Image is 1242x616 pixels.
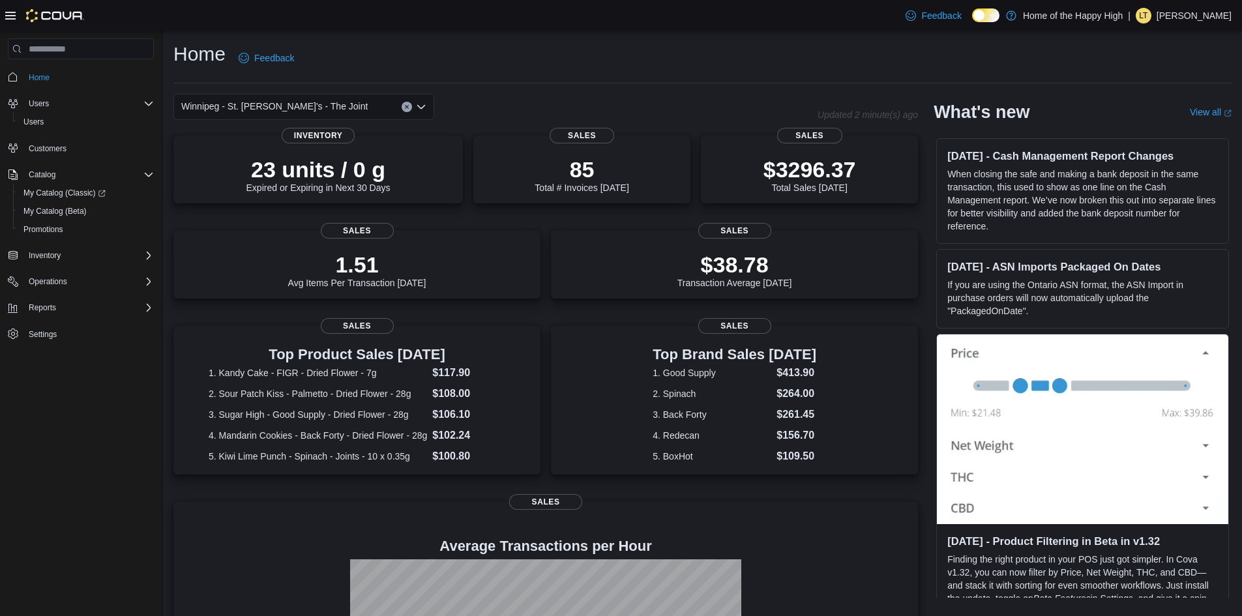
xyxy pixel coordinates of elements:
[776,407,816,422] dd: $261.45
[23,248,66,263] button: Inventory
[1157,8,1232,23] p: [PERSON_NAME]
[3,67,159,86] button: Home
[1224,110,1232,117] svg: External link
[209,408,427,421] dt: 3. Sugar High - Good Supply - Dried Flower - 28g
[763,156,856,183] p: $3296.37
[818,110,918,120] p: Updated 2 minute(s) ago
[23,248,154,263] span: Inventory
[432,365,505,381] dd: $117.90
[947,535,1218,548] h3: [DATE] - Product Filtering in Beta in v1.32
[3,139,159,158] button: Customers
[23,188,106,198] span: My Catalog (Classic)
[18,114,49,130] a: Users
[947,149,1218,162] h3: [DATE] - Cash Management Report Changes
[677,252,792,278] p: $38.78
[653,450,771,463] dt: 5. BoxHot
[1023,8,1123,23] p: Home of the Happy High
[23,274,154,289] span: Operations
[23,224,63,235] span: Promotions
[13,113,159,131] button: Users
[209,450,427,463] dt: 5. Kiwi Lime Punch - Spinach - Joints - 10 x 0.35g
[653,408,771,421] dt: 3. Back Forty
[653,429,771,442] dt: 4. Redecan
[763,156,856,193] div: Total Sales [DATE]
[209,347,505,362] h3: Top Product Sales [DATE]
[23,96,154,111] span: Users
[23,70,55,85] a: Home
[209,429,427,442] dt: 4. Mandarin Cookies - Back Forty - Dried Flower - 28g
[321,318,394,334] span: Sales
[947,260,1218,273] h3: [DATE] - ASN Imports Packaged On Dates
[653,387,771,400] dt: 2. Spinach
[432,448,505,464] dd: $100.80
[18,114,154,130] span: Users
[402,102,412,112] button: Clear input
[288,252,426,278] p: 1.51
[653,347,816,362] h3: Top Brand Sales [DATE]
[29,72,50,83] span: Home
[550,128,615,143] span: Sales
[432,407,505,422] dd: $106.10
[776,365,816,381] dd: $413.90
[29,329,57,340] span: Settings
[29,302,56,313] span: Reports
[23,117,44,127] span: Users
[18,203,154,219] span: My Catalog (Beta)
[18,222,68,237] a: Promotions
[535,156,628,183] p: 85
[698,223,771,239] span: Sales
[13,220,159,239] button: Promotions
[29,250,61,261] span: Inventory
[1033,593,1091,604] em: Beta Features
[13,184,159,202] a: My Catalog (Classic)
[3,272,159,291] button: Operations
[8,62,154,377] nav: Complex example
[1190,107,1232,117] a: View allExternal link
[432,428,505,443] dd: $102.24
[29,169,55,180] span: Catalog
[254,51,294,65] span: Feedback
[776,428,816,443] dd: $156.70
[934,102,1029,123] h2: What's new
[18,185,154,201] span: My Catalog (Classic)
[29,98,49,109] span: Users
[653,366,771,379] dt: 1. Good Supply
[972,22,973,23] span: Dark Mode
[776,448,816,464] dd: $109.50
[900,3,966,29] a: Feedback
[23,167,61,183] button: Catalog
[13,202,159,220] button: My Catalog (Beta)
[23,327,62,342] a: Settings
[3,299,159,317] button: Reports
[26,9,84,22] img: Cova
[921,9,961,22] span: Feedback
[432,386,505,402] dd: $108.00
[288,252,426,288] div: Avg Items Per Transaction [DATE]
[23,326,154,342] span: Settings
[3,166,159,184] button: Catalog
[509,494,582,510] span: Sales
[776,386,816,402] dd: $264.00
[23,68,154,85] span: Home
[947,168,1218,233] p: When closing the safe and making a bank deposit in the same transaction, this used to show as one...
[18,185,111,201] a: My Catalog (Classic)
[29,143,67,154] span: Customers
[23,140,154,156] span: Customers
[3,95,159,113] button: Users
[23,274,72,289] button: Operations
[1128,8,1131,23] p: |
[1139,8,1147,23] span: LT
[535,156,628,193] div: Total # Invoices [DATE]
[23,300,154,315] span: Reports
[181,98,368,114] span: Winnipeg - St. [PERSON_NAME]'s - The Joint
[23,206,87,216] span: My Catalog (Beta)
[246,156,391,183] p: 23 units / 0 g
[23,300,61,315] button: Reports
[23,167,154,183] span: Catalog
[777,128,842,143] span: Sales
[698,318,771,334] span: Sales
[23,141,72,156] a: Customers
[18,203,92,219] a: My Catalog (Beta)
[972,8,999,22] input: Dark Mode
[184,538,908,554] h4: Average Transactions per Hour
